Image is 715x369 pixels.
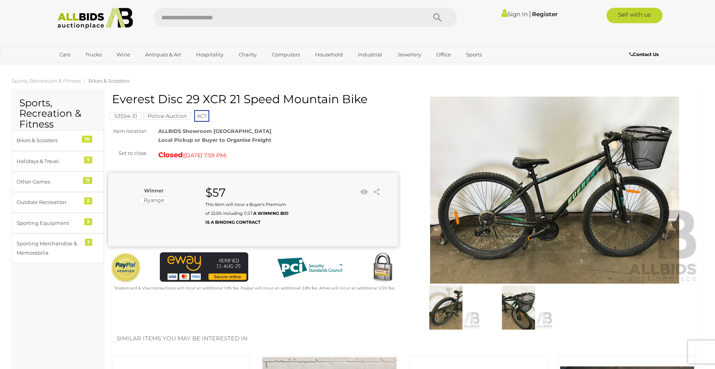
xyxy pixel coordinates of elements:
a: Sign In [502,10,528,18]
img: Official PayPal Seal [110,252,142,283]
a: Wine [112,48,135,61]
div: 7 [84,156,92,163]
button: Search [418,8,457,27]
a: Jewellery [392,48,426,61]
div: Set to close [102,149,152,158]
a: Trucks [80,48,107,61]
a: Register [532,10,557,18]
span: [DATE] 7:59 PM [184,152,225,159]
mark: Ryange [139,196,168,204]
a: Sports, Recreation & Fitness [12,78,81,84]
h2: Similar items you may be interested in [117,335,691,342]
img: Everest Disc 29 XCR 21 Speed Mountain Bike [410,97,700,284]
a: Other Games 11 [12,172,104,192]
a: Sell with us [607,8,662,23]
a: Computers [267,48,305,61]
a: Bikes & Scooters 10 [12,130,104,151]
b: Winner [144,187,164,194]
img: PCI DSS compliant [271,252,348,283]
h1: Everest Disc 29 XCR 21 Speed Mountain Bike [112,93,396,105]
img: Everest Disc 29 XCR 21 Speed Mountain Bike [484,286,553,330]
li: Watch this item [358,186,370,198]
div: Outdoor Recreation [17,198,80,207]
a: Bikes & Scooters [88,78,129,84]
a: Contact Us [629,50,661,59]
strong: Local Pickup or Buyer to Organise Freight [158,137,271,143]
h2: Sports, Recreation & Fitness [19,98,96,130]
strong: Closed [158,151,183,159]
a: Industrial [353,48,387,61]
img: eWAY Payment Gateway [160,252,248,282]
div: Sporting Merchandise & Memorabilia [17,239,80,257]
b: Contact Us [629,51,659,57]
div: Other Games [17,177,80,186]
div: Sporting Equipment [17,219,80,228]
a: Antiques & Art [140,48,186,61]
a: Outdoor Recreation 5 [12,192,104,213]
strong: $57 [205,185,226,200]
a: 53554-31 [110,113,141,119]
a: Office [431,48,456,61]
small: Mastercard & Visa transactions will incur an additional 1.9% fee. Paypal will incur an additional... [114,286,395,291]
mark: Police Auction [143,112,191,120]
a: Hospitality [191,48,229,61]
span: ACT [194,110,209,122]
div: 1 [85,239,92,246]
div: Holidays & Travel [17,157,80,166]
span: ( ) [183,152,227,158]
div: 5 [84,197,92,204]
div: Item location [102,127,152,136]
a: Police Auction [143,113,191,119]
div: 11 [83,177,92,184]
span: | [529,10,531,18]
small: This Item will incur a Buyer's Premium of 22.5% including GST. [205,202,288,225]
a: Holidays & Travel 7 [12,151,104,172]
img: Everest Disc 29 XCR 21 Speed Mountain Bike [412,286,480,330]
img: Secured by Rapid SSL [367,252,398,283]
a: Household [310,48,348,61]
img: Allbids.com.au [53,8,137,29]
div: Bikes & Scooters [17,136,80,145]
strong: ALLBIDS Showroom [GEOGRAPHIC_DATA] [158,128,271,134]
a: Sporting Merchandise & Memorabilia 1 [12,233,104,263]
a: [GEOGRAPHIC_DATA] [54,61,119,74]
a: Sporting Equipment 2 [12,213,104,233]
a: Sports [461,48,487,61]
mark: 53554-31 [110,112,141,120]
div: 2 [84,218,92,225]
a: Charity [234,48,262,61]
a: Cars [54,48,75,61]
div: 10 [82,136,92,143]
